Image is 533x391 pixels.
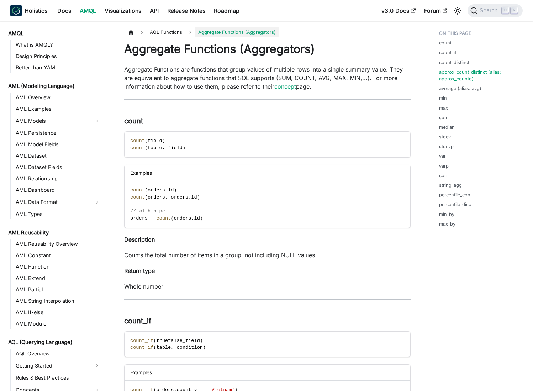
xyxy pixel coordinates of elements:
[439,39,452,46] a: count
[130,216,148,221] span: orders
[439,201,471,208] a: percentile_disc
[439,221,455,227] a: max_by
[165,187,168,193] span: .
[14,296,104,306] a: AML String Interpolation
[502,7,509,14] kbd: ⌘
[188,195,191,200] span: .
[171,345,174,350] span: ,
[210,5,244,16] a: Roadmap
[124,267,155,274] strong: Return type
[14,93,104,102] a: AML Overview
[100,5,146,16] a: Visualizations
[125,365,410,381] div: Examples
[274,83,296,90] a: concept
[439,124,455,131] a: median
[468,4,523,17] button: Search (Command+K)
[14,262,104,272] a: AML Function
[130,195,145,200] span: count
[439,59,469,66] a: count_distinct
[174,187,176,193] span: )
[197,195,200,200] span: )
[91,196,104,208] button: Expand sidebar category 'AML Data Format'
[439,153,446,159] a: var
[145,195,148,200] span: (
[156,338,200,343] span: truefalse_field
[168,187,174,193] span: id
[439,105,448,111] a: max
[156,345,171,350] span: table
[145,145,148,150] span: (
[439,49,457,56] a: count_if
[14,40,104,50] a: What is AMQL?
[14,151,104,161] a: AML Dataset
[439,211,454,218] a: min_by
[191,216,194,221] span: .
[75,5,100,16] a: AMQL
[14,196,91,208] a: AML Data Format
[168,145,183,150] span: field
[14,307,104,317] a: AML If-else
[124,65,411,91] p: Aggregate Functions are functions that group values of multiple rows into a single summary value....
[200,338,203,343] span: )
[14,185,104,195] a: AML Dashboard
[377,5,420,16] a: v3.0 Docs
[156,216,171,221] span: count
[130,208,165,214] span: // with pipe
[6,228,104,238] a: AML Reusability
[194,216,200,221] span: id
[14,174,104,184] a: AML Relationship
[439,163,449,169] a: varp
[6,28,104,38] a: AMQL
[124,27,411,37] nav: Breadcrumbs
[165,195,168,200] span: ,
[177,345,203,350] span: condition
[14,139,104,149] a: AML Model Fields
[124,317,411,326] h3: count_if
[171,195,188,200] span: orders
[14,115,91,127] a: AML Models
[91,115,104,127] button: Expand sidebar category 'AML Models'
[14,104,104,114] a: AML Examples
[130,145,145,150] span: count
[439,85,481,92] a: average (alias: avg)
[452,5,463,16] button: Switch between dark and light mode (currently light mode)
[439,143,454,150] a: stdevp
[14,360,91,371] a: Getting Started
[420,5,452,16] a: Forum
[163,5,210,16] a: Release Notes
[124,117,411,126] h3: count
[14,63,104,73] a: Better than YAML
[162,145,165,150] span: ,
[10,5,22,16] img: Holistics
[124,42,411,56] h1: Aggregate Functions (Aggregators)
[124,251,411,259] p: Counts the total number of items in a group, not including NULL values.
[200,216,203,221] span: )
[439,172,448,179] a: corr
[148,187,165,193] span: orders
[14,349,104,359] a: AQL Overview
[25,6,47,15] b: Holistics
[130,338,153,343] span: count_if
[145,138,148,143] span: (
[91,360,104,371] button: Expand sidebar category 'Getting Started'
[477,7,502,14] span: Search
[151,216,153,221] span: |
[148,195,165,200] span: orders
[439,133,451,140] a: stdev
[130,345,153,350] span: count_if
[14,273,104,283] a: AML Extend
[153,338,156,343] span: (
[439,191,472,198] a: percentile_cont
[14,319,104,329] a: AML Module
[6,81,104,91] a: AML (Modeling Language)
[3,21,110,391] nav: Docs sidebar
[14,209,104,219] a: AML Types
[146,5,163,16] a: API
[174,216,191,221] span: orders
[130,138,145,143] span: count
[195,27,279,37] span: Aggregate Functions (Aggregators)
[130,187,145,193] span: count
[511,7,518,14] kbd: K
[439,69,518,82] a: approx_count_distinct (alias: approx_countd)
[146,27,186,37] span: AQL Functions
